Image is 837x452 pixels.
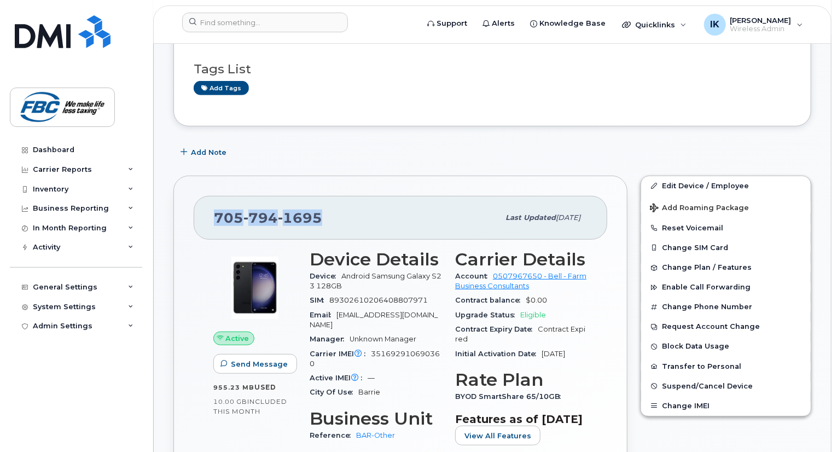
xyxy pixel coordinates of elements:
[310,296,329,304] span: SIM
[641,238,811,258] button: Change SIM Card
[310,311,336,319] span: Email
[730,16,792,25] span: [PERSON_NAME]
[641,297,811,317] button: Change Phone Number
[368,374,375,382] span: —
[329,296,428,304] span: 89302610206408807971
[641,196,811,218] button: Add Roaming Package
[455,272,586,290] a: 0507967650 - Bell - Farm Business Consultants
[522,13,613,34] a: Knowledge Base
[310,272,341,280] span: Device
[641,357,811,376] button: Transfer to Personal
[310,431,356,439] span: Reference
[194,62,791,76] h3: Tags List
[492,18,515,29] span: Alerts
[358,388,380,396] span: Barrie
[213,384,254,391] span: 955.23 MB
[614,14,694,36] div: Quicklinks
[310,250,442,269] h3: Device Details
[455,350,542,358] span: Initial Activation Date
[231,359,288,369] span: Send Message
[310,272,441,290] span: Android Samsung Galaxy S23 128GB
[455,311,520,319] span: Upgrade Status
[641,218,811,238] button: Reset Voicemail
[455,392,566,401] span: BYOD SmartShare 65/10GB
[437,18,467,29] span: Support
[191,147,226,158] span: Add Note
[556,213,580,222] span: [DATE]
[350,335,416,343] span: Unknown Manager
[310,350,440,368] span: 351692910690360
[662,382,753,390] span: Suspend/Cancel Device
[182,13,348,32] input: Find something...
[420,13,475,34] a: Support
[226,333,249,344] span: Active
[455,426,540,445] button: View All Features
[356,431,395,439] a: BAR-Other
[641,317,811,337] button: Request Account Change
[641,277,811,297] button: Enable Call Forwarding
[455,250,588,269] h3: Carrier Details
[650,204,749,214] span: Add Roaming Package
[222,255,288,321] img: image20231002-3703462-r49339.jpeg
[213,398,247,405] span: 10.00 GB
[455,272,493,280] span: Account
[641,337,811,356] button: Block Data Usage
[520,311,546,319] span: Eligible
[455,370,588,390] h3: Rate Plan
[278,210,322,226] span: 1695
[310,409,442,428] h3: Business Unit
[213,354,297,374] button: Send Message
[635,20,675,29] span: Quicklinks
[310,374,368,382] span: Active IMEI
[455,296,526,304] span: Contract balance
[662,283,751,292] span: Enable Call Forwarding
[526,296,547,304] span: $0.00
[464,431,531,441] span: View All Features
[730,25,792,33] span: Wireless Admin
[641,258,811,277] button: Change Plan / Features
[173,143,236,163] button: Add Note
[310,335,350,343] span: Manager
[310,311,438,329] span: [EMAIL_ADDRESS][DOMAIN_NAME]
[310,350,371,358] span: Carrier IMEI
[641,176,811,196] a: Edit Device / Employee
[243,210,278,226] span: 794
[455,413,588,426] h3: Features as of [DATE]
[641,396,811,416] button: Change IMEI
[696,14,811,36] div: Ibrahim Kabir
[194,81,249,95] a: Add tags
[539,18,606,29] span: Knowledge Base
[310,388,358,396] span: City Of Use
[213,397,287,415] span: included this month
[542,350,565,358] span: [DATE]
[455,325,538,333] span: Contract Expiry Date
[475,13,522,34] a: Alerts
[254,383,276,391] span: used
[710,18,719,31] span: IK
[214,210,322,226] span: 705
[641,376,811,396] button: Suspend/Cancel Device
[505,213,556,222] span: Last updated
[662,264,752,272] span: Change Plan / Features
